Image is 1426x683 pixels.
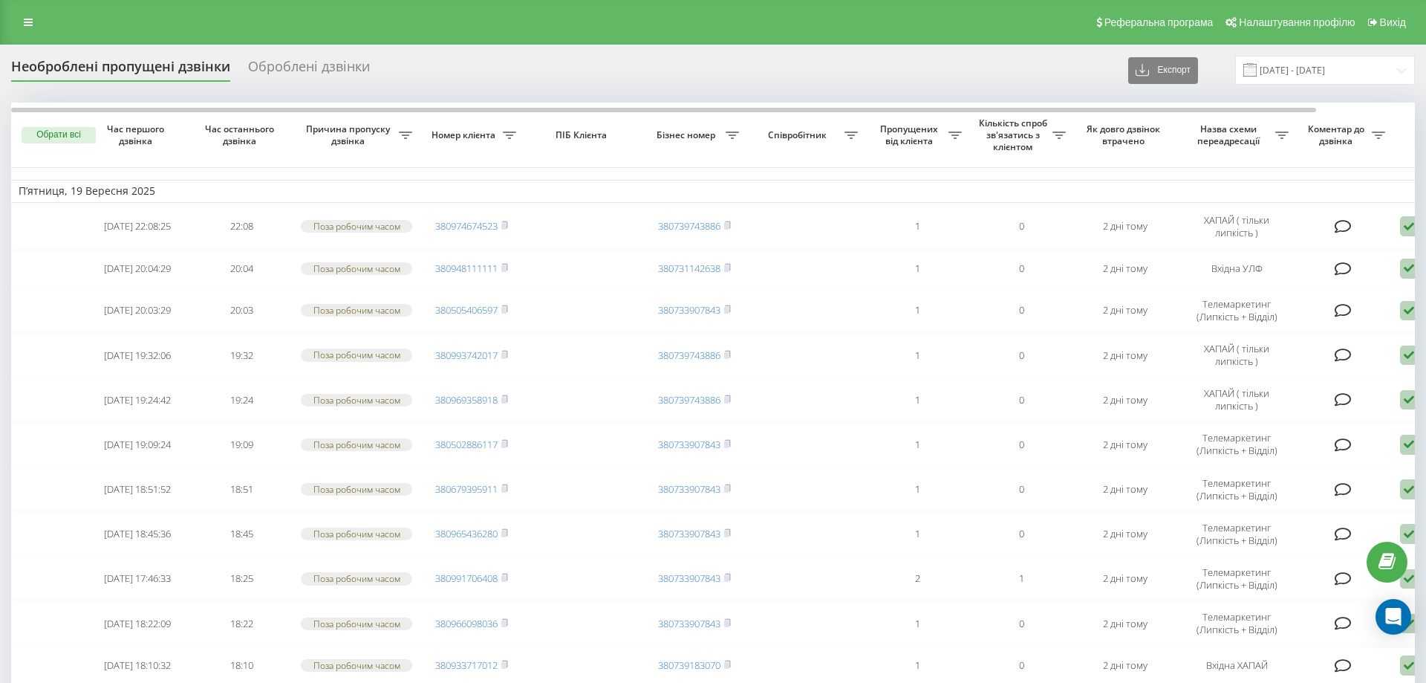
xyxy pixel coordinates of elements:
[85,468,189,510] td: [DATE] 18:51:52
[969,603,1073,644] td: 0
[969,334,1073,376] td: 0
[301,483,412,496] div: Поза робочим часом
[969,424,1073,465] td: 0
[301,262,412,275] div: Поза робочим часом
[85,558,189,600] td: [DATE] 17:46:33
[658,393,720,407] a: 380739743886
[536,129,630,141] span: ПІБ Клієнта
[189,250,293,287] td: 20:04
[1073,206,1177,247] td: 2 дні тому
[85,334,189,376] td: [DATE] 19:32:06
[1073,468,1177,510] td: 2 дні тому
[427,129,503,141] span: Номер клієнта
[865,468,969,510] td: 1
[301,349,412,361] div: Поза робочим часом
[658,617,720,630] a: 380733907843
[754,129,844,141] span: Співробітник
[1185,123,1275,146] span: Назва схеми переадресації
[189,334,293,376] td: 19:32
[85,514,189,555] td: [DATE] 18:45:36
[865,206,969,247] td: 1
[435,617,498,630] a: 380966098036
[435,658,498,672] a: 380933717012
[435,572,498,585] a: 380991706408
[189,468,293,510] td: 18:51
[435,438,498,451] a: 380502886117
[1177,424,1296,465] td: Телемаркетинг (Липкість + Відділ)
[658,219,720,233] a: 380739743886
[1073,603,1177,644] td: 2 дні тому
[1177,250,1296,287] td: Вхідна УЛФ
[189,379,293,421] td: 19:24
[85,290,189,331] td: [DATE] 20:03:29
[658,482,720,496] a: 380733907843
[1073,290,1177,331] td: 2 дні тому
[85,424,189,465] td: [DATE] 19:09:24
[85,379,189,421] td: [DATE] 19:24:42
[301,304,412,317] div: Поза робочим часом
[1104,16,1214,28] span: Реферальна програма
[189,290,293,331] td: 20:03
[650,129,726,141] span: Бізнес номер
[873,123,948,146] span: Пропущених від клієнта
[969,379,1073,421] td: 0
[658,527,720,540] a: 380733907843
[865,334,969,376] td: 1
[22,127,96,143] button: Обрати всі
[658,438,720,451] a: 380733907843
[969,558,1073,600] td: 1
[865,514,969,555] td: 1
[301,220,412,233] div: Поза робочим часом
[865,290,969,331] td: 1
[1177,603,1296,644] td: Телемаркетинг (Липкість + Відділ)
[865,558,969,600] td: 2
[1375,599,1411,635] div: Open Intercom Messenger
[1073,514,1177,555] td: 2 дні тому
[189,603,293,644] td: 18:22
[1073,250,1177,287] td: 2 дні тому
[97,123,178,146] span: Час першого дзвінка
[969,206,1073,247] td: 0
[1085,123,1165,146] span: Як довго дзвінок втрачено
[1177,514,1296,555] td: Телемаркетинг (Липкість + Відділ)
[865,379,969,421] td: 1
[11,59,230,82] div: Необроблені пропущені дзвінки
[85,603,189,644] td: [DATE] 18:22:09
[969,468,1073,510] td: 0
[301,438,412,451] div: Поза робочим часом
[969,514,1073,555] td: 0
[301,528,412,540] div: Поза робочим часом
[1073,334,1177,376] td: 2 дні тому
[189,558,293,600] td: 18:25
[435,393,498,407] a: 380969358918
[1073,558,1177,600] td: 2 дні тому
[301,394,412,407] div: Поза робочим часом
[301,572,412,585] div: Поза робочим часом
[189,206,293,247] td: 22:08
[189,514,293,555] td: 18:45
[969,250,1073,287] td: 0
[1177,334,1296,376] td: ХАПАЙ ( тільки липкість )
[977,117,1052,152] span: Кількість спроб зв'язатись з клієнтом
[1128,57,1198,84] button: Експорт
[435,482,498,496] a: 380679395911
[85,206,189,247] td: [DATE] 22:08:25
[189,424,293,465] td: 19:09
[1073,379,1177,421] td: 2 дні тому
[865,250,969,287] td: 1
[1177,290,1296,331] td: Телемаркетинг (Липкість + Відділ)
[658,658,720,672] a: 380739183070
[301,123,399,146] span: Причина пропуску дзвінка
[969,290,1073,331] td: 0
[248,59,370,82] div: Оброблені дзвінки
[435,527,498,540] a: 380965436280
[658,572,720,585] a: 380733907843
[658,262,720,275] a: 380731142638
[1177,468,1296,510] td: Телемаркетинг (Липкість + Відділ)
[1177,206,1296,247] td: ХАПАЙ ( тільки липкість )
[435,262,498,275] a: 380948111111
[435,349,498,362] a: 380993742017
[1239,16,1355,28] span: Налаштування профілю
[658,303,720,317] a: 380733907843
[435,303,498,317] a: 380505406597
